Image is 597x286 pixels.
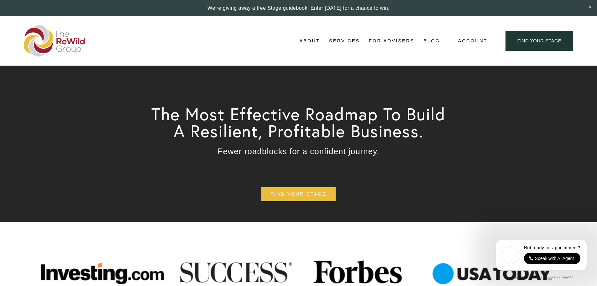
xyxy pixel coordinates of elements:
a: Blog [423,36,440,46]
a: find your stage [505,31,573,51]
a: folder dropdown [299,36,320,46]
a: find your stage [261,187,336,201]
a: For Advisers [369,36,414,46]
a: Account [458,37,487,45]
span: Services [329,37,360,45]
span: Fewer roadblocks for a confident journey. [218,147,380,156]
span: About [299,37,320,45]
img: The ReWild Group [24,25,85,57]
span: The Most Effective Roadmap To Build A Resilient, Profitable Business. [151,103,451,142]
a: folder dropdown [329,36,360,46]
